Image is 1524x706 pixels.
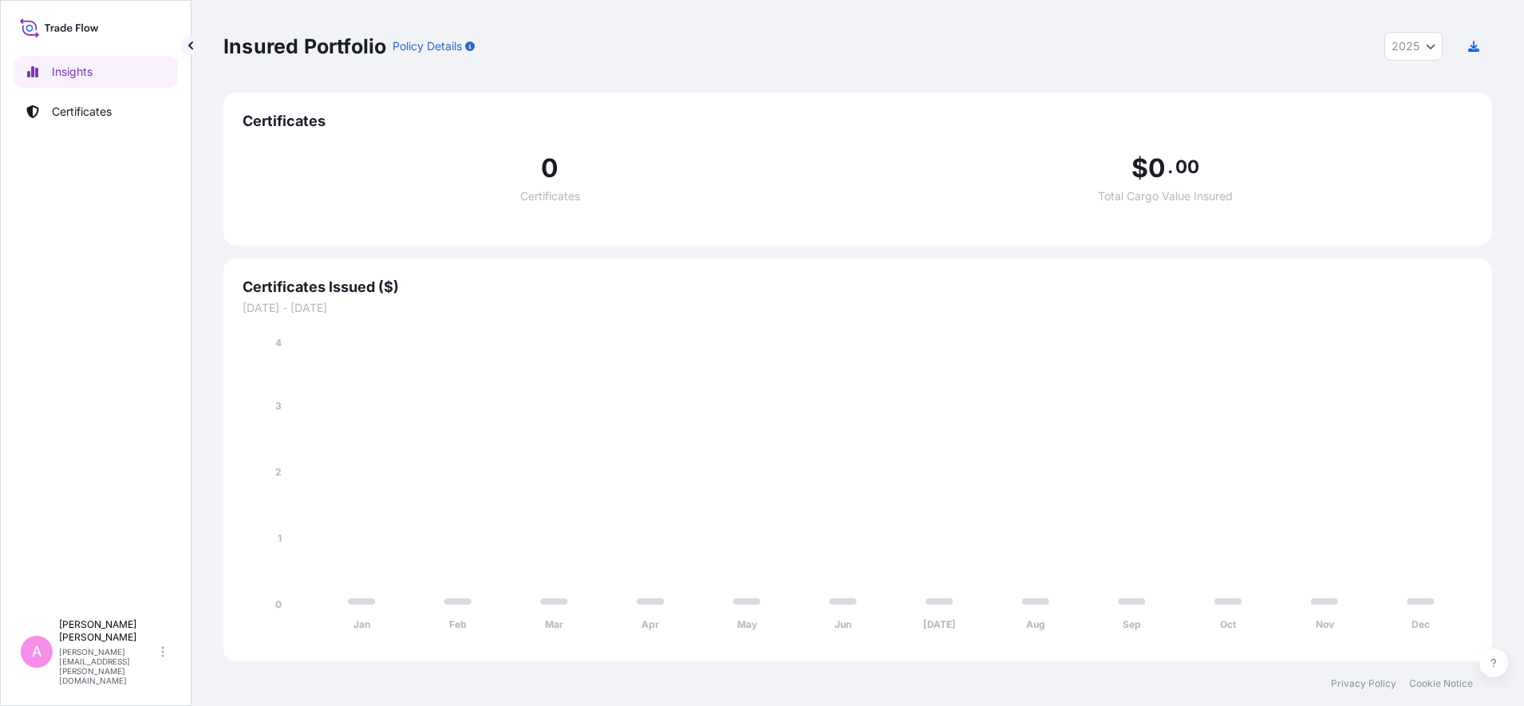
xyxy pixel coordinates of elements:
span: A [32,644,41,660]
p: [PERSON_NAME][EMAIL_ADDRESS][PERSON_NAME][DOMAIN_NAME] [59,647,158,685]
tspan: Nov [1316,618,1335,630]
tspan: May [737,618,758,630]
tspan: Jun [835,618,851,630]
span: 0 [1148,156,1166,181]
p: Insights [52,64,93,80]
a: Privacy Policy [1331,677,1396,690]
tspan: Feb [449,618,467,630]
tspan: Dec [1411,618,1430,630]
tspan: Jan [353,618,370,630]
span: $ [1131,156,1148,181]
span: Total Cargo Value Insured [1098,191,1233,202]
tspan: 0 [275,598,282,610]
a: Insights [14,56,178,88]
a: Cookie Notice [1409,677,1473,690]
span: . [1167,160,1173,173]
p: Policy Details [393,38,462,54]
tspan: Oct [1220,618,1237,630]
tspan: 4 [275,337,282,349]
p: Certificates [52,104,112,120]
tspan: [DATE] [923,618,956,630]
span: [DATE] - [DATE] [243,300,1473,316]
tspan: Mar [545,618,563,630]
span: 2025 [1392,38,1419,54]
tspan: Aug [1026,618,1045,630]
p: [PERSON_NAME] [PERSON_NAME] [59,618,158,644]
span: 00 [1175,160,1199,173]
tspan: Apr [642,618,659,630]
span: Certificates Issued ($) [243,278,1473,297]
tspan: 3 [275,400,282,412]
tspan: Sep [1123,618,1141,630]
p: Insured Portfolio [223,34,386,59]
span: Certificates [243,112,1473,131]
tspan: 2 [275,466,282,478]
span: Certificates [520,191,580,202]
a: Certificates [14,96,178,128]
button: Year Selector [1384,32,1443,61]
tspan: 1 [278,532,282,544]
span: 0 [541,156,559,181]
